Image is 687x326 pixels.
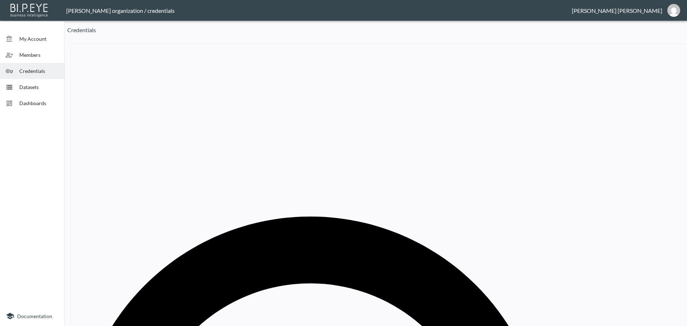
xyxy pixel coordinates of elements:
span: Datasets [19,83,59,91]
span: Documentation [17,313,52,319]
img: 27d37b131bd726aaca263fd58bd1d726 [667,4,680,17]
img: bipeye-logo [9,2,50,18]
button: teresa@swap-commerce.com [662,2,685,19]
span: Credentials [19,67,59,75]
div: [PERSON_NAME] [PERSON_NAME] [572,7,662,14]
span: My Account [19,35,59,43]
div: [PERSON_NAME] organization / credentials [66,7,572,14]
span: Members [19,51,59,59]
span: Dashboards [19,99,59,107]
a: Documentation [6,312,59,320]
